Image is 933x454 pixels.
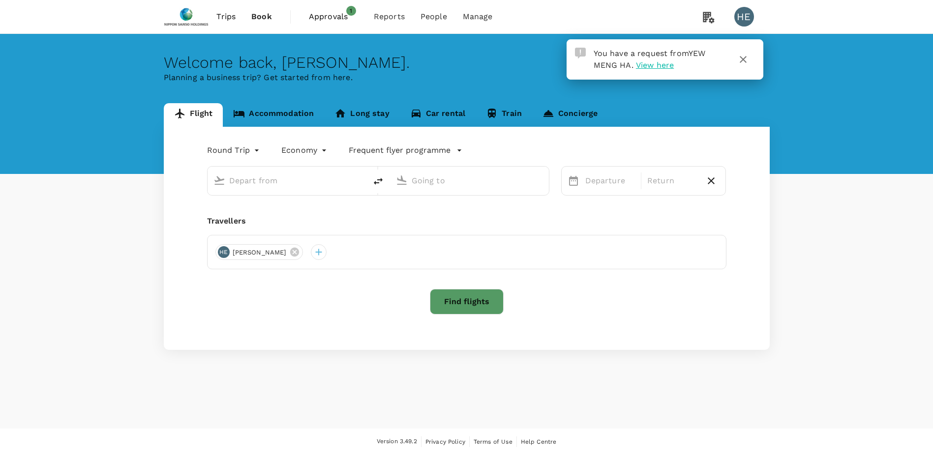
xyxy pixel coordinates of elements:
[227,248,293,257] span: [PERSON_NAME]
[164,54,770,72] div: Welcome back , [PERSON_NAME] .
[377,437,417,447] span: Version 3.49.2
[425,438,465,445] span: Privacy Policy
[400,103,476,127] a: Car rental
[360,179,361,181] button: Open
[164,72,770,84] p: Planning a business trip? Get started from here.
[734,7,754,27] div: HE
[223,103,324,127] a: Accommodation
[366,170,390,193] button: delete
[374,11,405,23] span: Reports
[349,144,462,156] button: Frequent flyer programme
[575,48,586,58] img: Approval Request
[476,103,532,127] a: Train
[521,436,557,447] a: Help Centre
[647,175,697,187] p: Return
[594,49,706,70] span: You have a request from .
[521,438,557,445] span: Help Centre
[421,11,447,23] span: People
[585,175,635,187] p: Departure
[281,142,329,158] div: Economy
[251,11,272,23] span: Book
[346,6,356,16] span: 1
[215,244,303,260] div: HE[PERSON_NAME]
[542,179,544,181] button: Open
[532,103,608,127] a: Concierge
[218,246,230,258] div: HE
[463,11,493,23] span: Manage
[216,11,236,23] span: Trips
[309,11,358,23] span: Approvals
[349,144,451,156] p: Frequent flyer programme
[207,215,726,227] div: Travellers
[164,6,209,28] img: Nippon Sanso Holdings Singapore Pte Ltd
[412,173,528,188] input: Going to
[474,436,512,447] a: Terms of Use
[324,103,399,127] a: Long stay
[425,436,465,447] a: Privacy Policy
[430,289,504,314] button: Find flights
[207,142,262,158] div: Round Trip
[229,173,346,188] input: Depart from
[164,103,223,127] a: Flight
[636,60,674,70] span: View here
[474,438,512,445] span: Terms of Use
